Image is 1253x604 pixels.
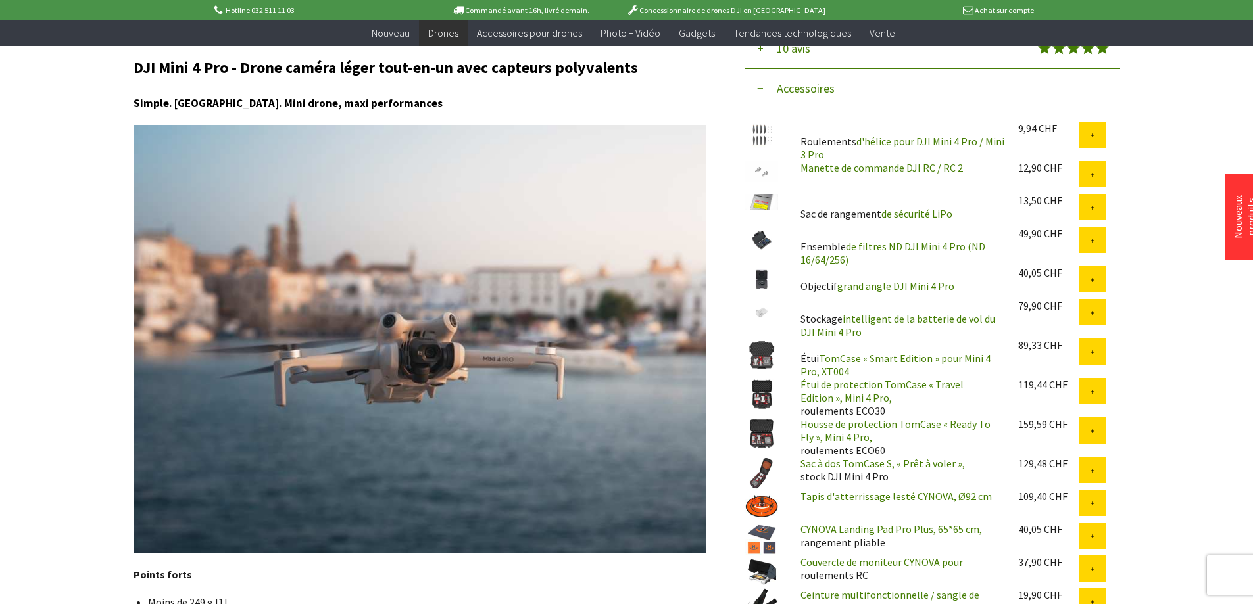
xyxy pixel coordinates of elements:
[1018,338,1062,352] font: 89,33 CHF
[1018,523,1062,536] font: 40,05 CHF
[468,20,591,47] a: Accessoires pour drones
[134,96,443,110] font: Simple. [GEOGRAPHIC_DATA]. Mini drone, maxi performances
[800,240,846,253] font: Ensemble
[800,569,868,582] font: roulements RC
[800,312,995,338] a: intelligent de la batterie de vol du DJI Mini 4 Pro
[745,555,778,588] img: Panneau de surveillance CYNOVA pour RC
[1018,588,1062,601] font: 19,90 CHF
[777,41,810,56] font: 10 avis
[465,5,589,15] font: Commandé avant 16h, livré demain.
[870,26,895,39] font: Vente
[1018,417,1068,430] font: 159,59 CHF
[134,57,638,78] font: DJI Mini 4 Pro - Drone caméra léger tout-en-un avec capteurs polyvalents
[745,338,778,371] img: Étui TomCase « Smart Edition » pour Mini 4 Pro, XT004
[639,5,825,15] font: Concessionnaire de drones DJI en [GEOGRAPHIC_DATA]
[800,444,885,457] font: roulements ECO60
[745,69,1120,108] button: Accessoires
[1018,227,1062,240] font: 49,90 CHF
[733,26,851,39] font: Tendances technologiques
[800,457,965,470] a: Sac à dos TomCase S, « Prêt à voler »,
[800,352,819,365] font: Étui
[800,404,885,417] font: roulements ECO30
[419,20,468,47] a: Drones
[800,207,881,220] font: Sac de rangement
[881,207,952,220] a: de sécurité LiPo
[800,490,992,503] a: Tapis d'atterrissage lesté CYNOVA, Ø92 cm
[226,5,295,15] font: Hotline 032 511 11 03
[745,417,778,450] img: Étui de protection TomCase
[670,20,724,47] a: Gadgets
[724,20,860,47] a: Tendances technologiques
[1018,194,1062,207] font: 13,50 CHF
[745,194,778,210] img: Sac de sécurité LiPo
[837,279,954,292] a: grand angle DJI Mini 4 Pro
[745,299,778,325] img: Batterie de vol intelligente DJI Mini 4 Pro
[745,29,1120,69] button: 10 avis
[800,352,991,378] a: TomCase « Smart Edition » pour Mini 4 Pro, XT004
[362,20,419,47] a: Nouveau
[860,20,904,47] a: Vente
[372,26,410,39] font: Nouveau
[601,26,660,39] font: Photo + Vidéo
[800,536,885,549] font: rangement pliable
[477,26,582,39] font: Accessoires pour drones
[800,523,982,536] a: CYNOVA Landing Pad Pro Plus, 65*65 cm,
[800,470,889,483] font: stock DJI Mini 4 Pro
[745,266,778,292] img: Objectif grand angle DJI Mini 4 Pro
[800,135,1004,161] a: d'hélice pour DJI Mini 4 Pro / Mini 3 Pro
[1018,161,1062,174] font: 12,90 CHF
[745,161,778,183] img: Manette de commande DJI RC / RC 2
[134,125,706,553] img: 1wUgz7hpza0tit
[745,378,778,411] img: Étui de protection TomCase
[800,312,843,325] font: Stockage
[134,568,192,581] font: Points forts
[1018,122,1057,135] font: 9,94 CHF
[800,378,964,404] a: Étui de protection TomCase « Travel Edition », Mini 4 Pro,
[745,122,778,148] img: Hélices DJI Mini 4 Pro / Mini 3 Pro
[1018,490,1068,503] font: 109,40 CHF
[800,240,985,266] a: de filtres ND DJI Mini 4 Pro (ND 16/64/256)
[1018,555,1062,569] font: 37,90 CHF
[777,81,835,96] font: Accessoires
[679,26,715,39] font: Gadgets
[745,523,778,555] img: Tapis d'atterrissage CYNOVA Pro Plus, 65 x 65 cm, pliable
[1018,378,1068,391] font: 119,44 CHF
[1018,299,1062,312] font: 79,90 CHF
[975,5,1034,15] font: Achat sur compte
[1018,457,1068,470] font: 129,48 CHF
[800,161,963,174] a: Manette de commande DJI RC / RC 2
[745,457,778,490] img: Sac à dos TomCase S,
[800,279,837,292] font: Objectif
[800,135,856,148] font: Roulements
[1018,266,1062,279] font: 40,05 CHF
[428,26,458,39] font: Drones
[800,417,991,444] a: Housse de protection TomCase « Ready To Fly », Mini 4 Pro,
[800,555,963,569] a: Couvercle de moniteur CYNOVA pour
[745,490,778,523] img: Tapis d'atterrissage lesté CYNOVA, Ø92 cm
[591,20,670,47] a: Photo + Vidéo
[745,227,778,253] img: Ensemble de filtres ND pour DJI Mini 4 Pro (ND 16/64/256)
